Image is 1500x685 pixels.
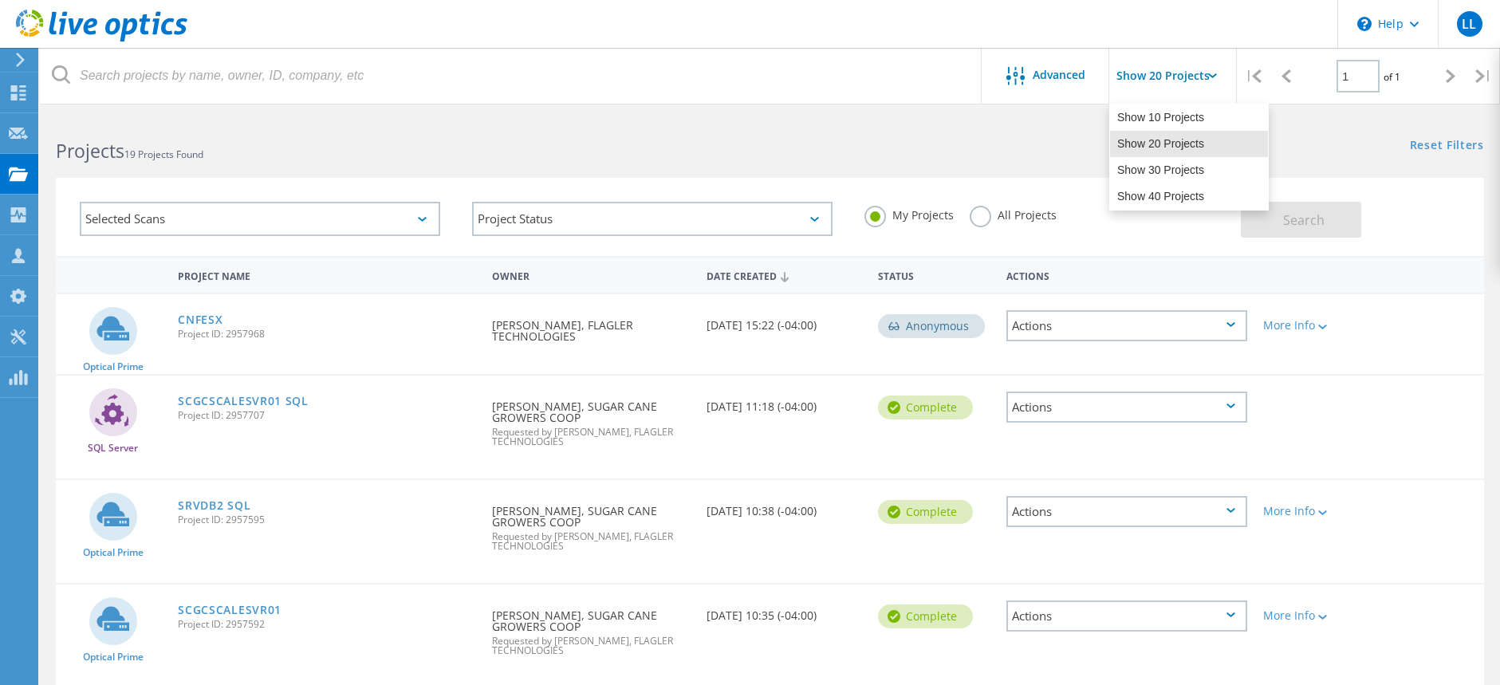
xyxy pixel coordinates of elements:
[40,48,982,104] input: Search projects by name, owner, ID, company, etc
[1283,211,1325,229] span: Search
[998,260,1255,289] div: Actions
[492,427,691,447] span: Requested by [PERSON_NAME], FLAGLER TECHNOLOGIES
[88,443,138,453] span: SQL Server
[1357,17,1372,31] svg: \n
[878,314,985,338] div: Anonymous
[1006,392,1247,423] div: Actions
[1033,69,1085,81] span: Advanced
[1110,183,1268,210] div: Show 40 Projects
[83,652,144,662] span: Optical Prime
[699,294,870,347] div: [DATE] 15:22 (-04:00)
[1241,202,1361,238] button: Search
[178,396,309,407] a: SCGCSCALESVR01 SQL
[178,411,476,420] span: Project ID: 2957707
[1006,600,1247,632] div: Actions
[864,206,954,221] label: My Projects
[472,202,833,236] div: Project Status
[699,260,870,290] div: Date Created
[1110,131,1268,157] div: Show 20 Projects
[178,329,476,339] span: Project ID: 2957968
[484,585,699,671] div: [PERSON_NAME], SUGAR CANE GROWERS COOP
[83,548,144,557] span: Optical Prime
[1006,496,1247,527] div: Actions
[1237,48,1270,104] div: |
[178,500,250,511] a: SRVDB2 SQL
[878,396,973,419] div: Complete
[1110,104,1268,131] div: Show 10 Projects
[492,532,691,551] span: Requested by [PERSON_NAME], FLAGLER TECHNOLOGIES
[699,585,870,637] div: [DATE] 10:35 (-04:00)
[484,376,699,463] div: [PERSON_NAME], SUGAR CANE GROWERS COOP
[170,260,484,289] div: Project Name
[56,138,124,163] b: Projects
[1384,70,1400,84] span: of 1
[484,260,699,289] div: Owner
[1467,48,1500,104] div: |
[1263,610,1361,621] div: More Info
[970,206,1057,221] label: All Projects
[492,636,691,655] span: Requested by [PERSON_NAME], FLAGLER TECHNOLOGIES
[484,480,699,567] div: [PERSON_NAME], SUGAR CANE GROWERS COOP
[484,294,699,358] div: [PERSON_NAME], FLAGLER TECHNOLOGIES
[83,362,144,372] span: Optical Prime
[178,604,281,616] a: SCGCSCALESVR01
[16,33,187,45] a: Live Optics Dashboard
[178,515,476,525] span: Project ID: 2957595
[699,480,870,533] div: [DATE] 10:38 (-04:00)
[1462,18,1476,30] span: LL
[870,260,998,289] div: Status
[699,376,870,428] div: [DATE] 11:18 (-04:00)
[124,148,203,161] span: 19 Projects Found
[1110,157,1268,183] div: Show 30 Projects
[178,620,476,629] span: Project ID: 2957592
[178,314,222,325] a: CNFESX
[1410,140,1484,153] a: Reset Filters
[878,604,973,628] div: Complete
[80,202,440,236] div: Selected Scans
[1263,506,1361,517] div: More Info
[878,500,973,524] div: Complete
[1263,320,1361,331] div: More Info
[1006,310,1247,341] div: Actions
